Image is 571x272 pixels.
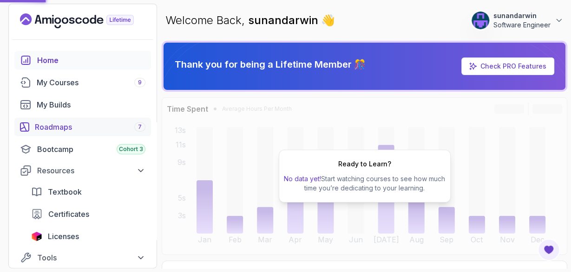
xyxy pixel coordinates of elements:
div: My Courses [37,77,145,88]
button: Tools [14,249,151,266]
button: Open Feedback Button [538,239,560,261]
span: sunandarwin [248,13,321,27]
span: No data yet! [284,175,321,183]
span: 👋 [321,13,335,28]
a: roadmaps [14,118,151,136]
p: Software Engineer [493,20,551,30]
h2: Ready to Learn? [338,159,391,169]
a: courses [14,73,151,92]
span: Textbook [48,186,82,197]
a: certificates [26,205,151,223]
span: Certificates [48,209,89,220]
span: 7 [138,123,142,131]
a: bootcamp [14,140,151,158]
div: My Builds [37,99,145,110]
span: Cohort 3 [119,145,143,153]
a: builds [14,95,151,114]
img: user profile image [472,12,489,29]
div: Resources [37,165,145,176]
button: Resources [14,162,151,179]
a: Check PRO Features [461,57,554,75]
div: Tools [37,252,145,263]
span: Licenses [48,231,79,242]
a: home [14,51,151,70]
div: Home [37,55,145,66]
img: jetbrains icon [31,232,42,241]
button: user profile imagesunandarwinSoftware Engineer [471,11,564,30]
p: Start watching courses to see how much time you’re dedicating to your learning. [283,174,446,193]
a: Check PRO Features [480,62,546,70]
p: Welcome Back, [165,13,335,28]
p: Thank you for being a Lifetime Member 🎊 [175,58,366,71]
a: licenses [26,227,151,246]
div: Bootcamp [37,144,145,155]
a: Landing page [20,13,155,28]
div: Roadmaps [35,121,145,133]
p: sunandarwin [493,11,551,20]
span: 9 [138,79,142,86]
a: textbook [26,183,151,201]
